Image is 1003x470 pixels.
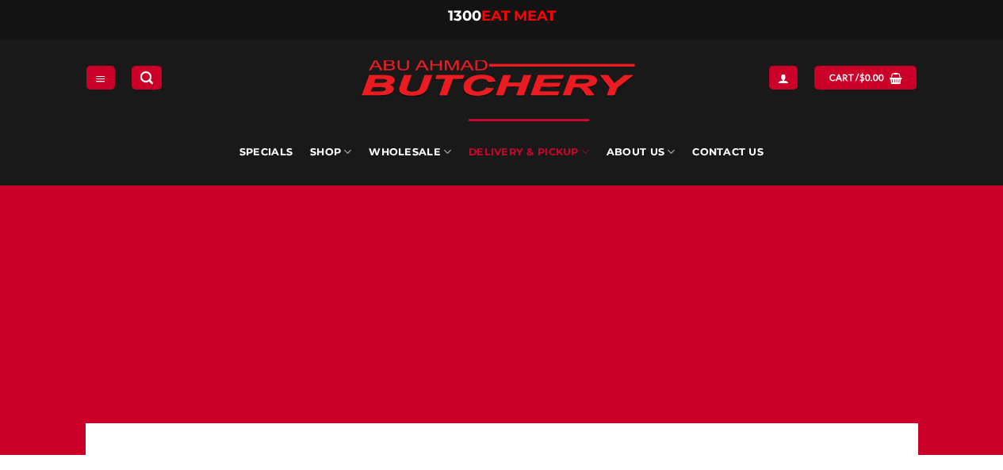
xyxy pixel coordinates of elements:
[347,49,649,109] img: Abu Ahmad Butchery
[448,7,481,25] span: 1300
[448,7,556,25] a: 1300EAT MEAT
[310,119,351,185] a: SHOP
[607,119,675,185] a: About Us
[829,71,885,85] span: Cart /
[769,66,798,89] a: Login
[481,7,556,25] span: EAT MEAT
[692,119,764,185] a: Contact Us
[86,66,115,89] a: Menu
[469,119,589,185] a: Delivery & Pickup
[859,71,865,85] span: $
[132,66,162,89] a: Search
[239,119,293,185] a: Specials
[859,72,885,82] bdi: 0.00
[814,66,917,89] a: View cart
[369,119,451,185] a: Wholesale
